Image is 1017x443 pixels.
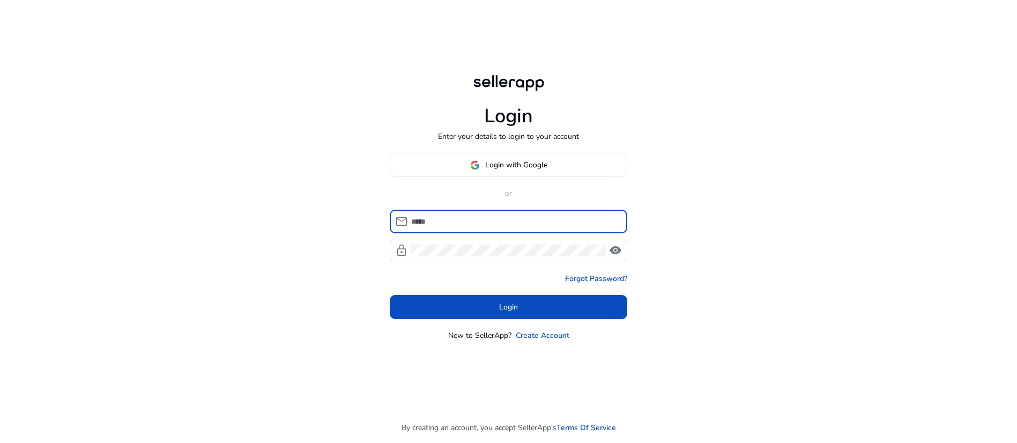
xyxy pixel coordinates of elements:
p: New to SellerApp? [448,330,511,341]
h1: Login [484,105,533,128]
a: Terms Of Service [556,422,616,433]
span: Login with Google [485,159,547,171]
span: visibility [609,244,622,257]
a: Forgot Password? [565,273,627,284]
img: google-logo.svg [470,160,480,170]
p: Enter your details to login to your account [438,131,579,142]
span: lock [395,244,408,257]
span: mail [395,215,408,228]
button: Login [390,295,627,319]
button: Login with Google [390,153,627,177]
a: Create Account [516,330,569,341]
p: or [390,188,627,199]
span: Login [499,301,518,313]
